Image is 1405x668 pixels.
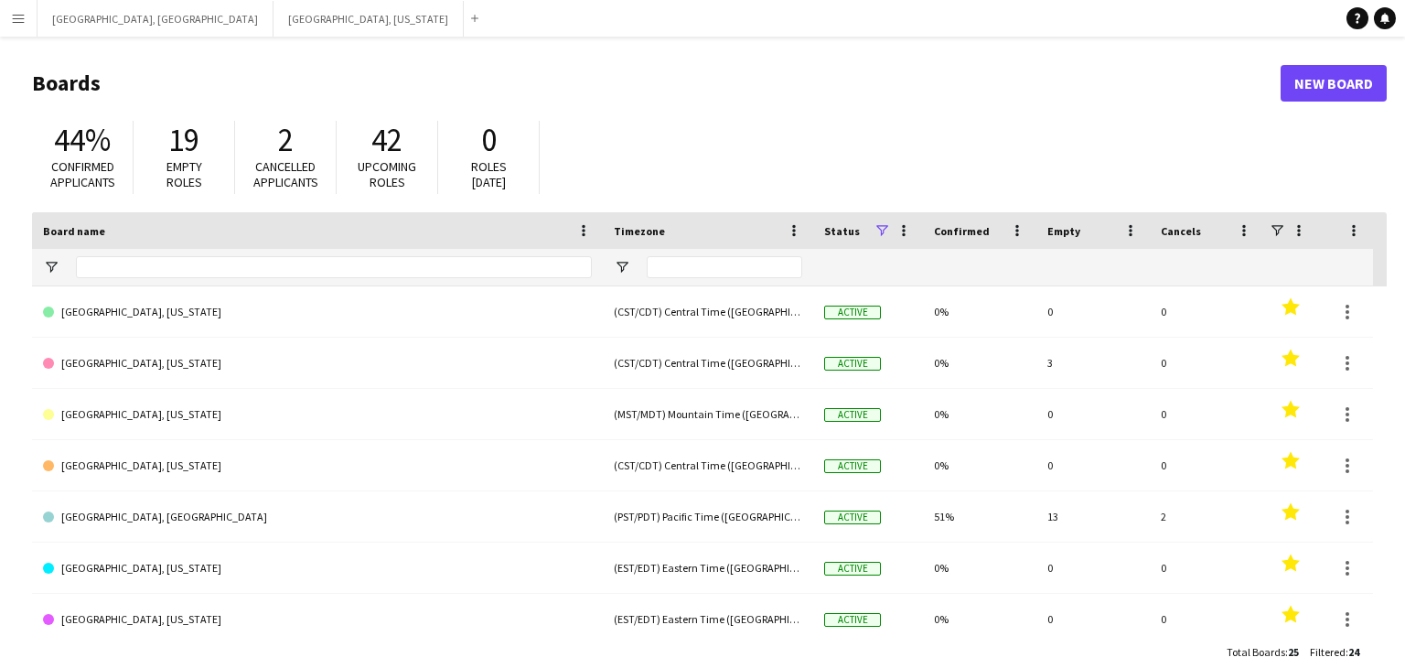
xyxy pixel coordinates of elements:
span: Timezone [614,224,665,238]
div: 0 [1150,389,1263,439]
div: (EST/EDT) Eastern Time ([GEOGRAPHIC_DATA] & [GEOGRAPHIC_DATA]) [603,594,813,644]
div: 51% [923,491,1036,542]
div: (EST/EDT) Eastern Time ([GEOGRAPHIC_DATA] & [GEOGRAPHIC_DATA]) [603,543,813,593]
button: Open Filter Menu [43,259,59,275]
span: 24 [1348,645,1359,659]
a: [GEOGRAPHIC_DATA], [US_STATE] [43,389,592,440]
a: [GEOGRAPHIC_DATA], [GEOGRAPHIC_DATA] [43,491,592,543]
a: New Board [1281,65,1387,102]
span: Cancels [1161,224,1201,238]
div: 0% [923,389,1036,439]
div: 0 [1036,543,1150,593]
div: (CST/CDT) Central Time ([GEOGRAPHIC_DATA] & [GEOGRAPHIC_DATA]) [603,338,813,388]
span: Empty roles [166,158,202,190]
span: Active [824,613,881,627]
span: Board name [43,224,105,238]
span: 44% [54,120,111,160]
span: Roles [DATE] [471,158,507,190]
input: Board name Filter Input [76,256,592,278]
div: 0 [1150,543,1263,593]
div: (MST/MDT) Mountain Time ([GEOGRAPHIC_DATA] & [GEOGRAPHIC_DATA]) [603,389,813,439]
span: Cancelled applicants [253,158,318,190]
div: 0 [1036,440,1150,490]
span: Confirmed [934,224,990,238]
a: [GEOGRAPHIC_DATA], [US_STATE] [43,543,592,594]
a: [GEOGRAPHIC_DATA], [US_STATE] [43,440,592,491]
span: Status [824,224,860,238]
div: 2 [1150,491,1263,542]
div: 0 [1150,338,1263,388]
a: [GEOGRAPHIC_DATA], [US_STATE] [43,594,592,645]
div: 0% [923,543,1036,593]
input: Timezone Filter Input [647,256,802,278]
div: 0% [923,440,1036,490]
span: Active [824,357,881,371]
span: Active [824,306,881,319]
span: 0 [481,120,497,160]
span: 25 [1288,645,1299,659]
div: 0 [1150,286,1263,337]
span: Filtered [1310,645,1346,659]
div: 0% [923,338,1036,388]
div: (CST/CDT) Central Time ([GEOGRAPHIC_DATA] & [GEOGRAPHIC_DATA]) [603,440,813,490]
span: Active [824,562,881,576]
span: Active [824,511,881,524]
span: Active [824,408,881,422]
span: 19 [168,120,199,160]
span: Total Boards [1227,645,1285,659]
div: 0 [1036,286,1150,337]
span: Upcoming roles [358,158,416,190]
a: [GEOGRAPHIC_DATA], [US_STATE] [43,338,592,389]
span: 2 [278,120,294,160]
a: [GEOGRAPHIC_DATA], [US_STATE] [43,286,592,338]
div: 0% [923,594,1036,644]
div: 0% [923,286,1036,337]
span: Empty [1047,224,1080,238]
span: Active [824,459,881,473]
div: (PST/PDT) Pacific Time ([GEOGRAPHIC_DATA] & [GEOGRAPHIC_DATA]) [603,491,813,542]
div: 0 [1150,440,1263,490]
button: [GEOGRAPHIC_DATA], [GEOGRAPHIC_DATA] [38,1,273,37]
div: 0 [1036,389,1150,439]
span: Confirmed applicants [50,158,115,190]
div: 0 [1150,594,1263,644]
div: 3 [1036,338,1150,388]
h1: Boards [32,70,1281,97]
button: Open Filter Menu [614,259,630,275]
div: 13 [1036,491,1150,542]
span: 42 [371,120,402,160]
button: [GEOGRAPHIC_DATA], [US_STATE] [273,1,464,37]
div: (CST/CDT) Central Time ([GEOGRAPHIC_DATA] & [GEOGRAPHIC_DATA]) [603,286,813,337]
div: 0 [1036,594,1150,644]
